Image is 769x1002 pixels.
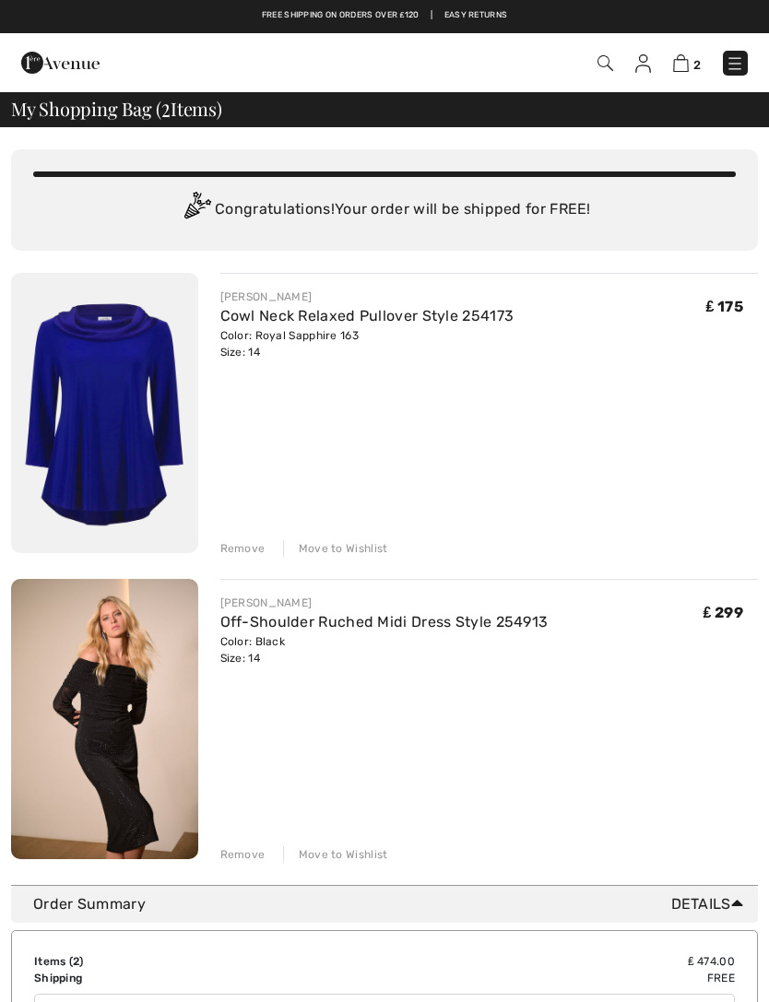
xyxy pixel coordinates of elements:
[34,970,336,986] td: Shipping
[431,9,432,22] span: |
[11,273,198,553] img: Cowl Neck Relaxed Pullover Style 254173
[73,955,79,968] span: 2
[336,970,735,986] td: Free
[726,54,744,73] img: Menu
[444,9,508,22] a: Easy Returns
[34,953,336,970] td: Items ( )
[220,633,549,666] div: Color: Black Size: 14
[262,9,420,22] a: Free shipping on orders over ₤120
[220,613,549,631] a: Off-Shoulder Ruched Midi Dress Style 254913
[283,540,388,557] div: Move to Wishlist
[673,54,689,72] img: Shopping Bag
[693,58,701,72] span: 2
[178,192,215,229] img: Congratulation2.svg
[220,595,549,611] div: [PERSON_NAME]
[33,192,736,229] div: Congratulations! Your order will be shipped for FREE!
[220,289,515,305] div: [PERSON_NAME]
[220,307,515,324] a: Cowl Neck Relaxed Pullover Style 254173
[704,604,743,621] span: ₤ 299
[11,579,198,859] img: Off-Shoulder Ruched Midi Dress Style 254913
[33,893,751,915] div: Order Summary
[21,53,100,70] a: 1ère Avenue
[220,540,266,557] div: Remove
[336,953,735,970] td: ₤ 474.00
[635,54,651,73] img: My Info
[220,327,515,360] div: Color: Royal Sapphire 163 Size: 14
[11,100,222,118] span: My Shopping Bag ( Items)
[220,846,266,863] div: Remove
[706,298,743,315] span: ₤ 175
[161,95,171,119] span: 2
[671,893,751,915] span: Details
[21,44,100,81] img: 1ère Avenue
[673,52,701,74] a: 2
[597,55,613,71] img: Search
[283,846,388,863] div: Move to Wishlist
